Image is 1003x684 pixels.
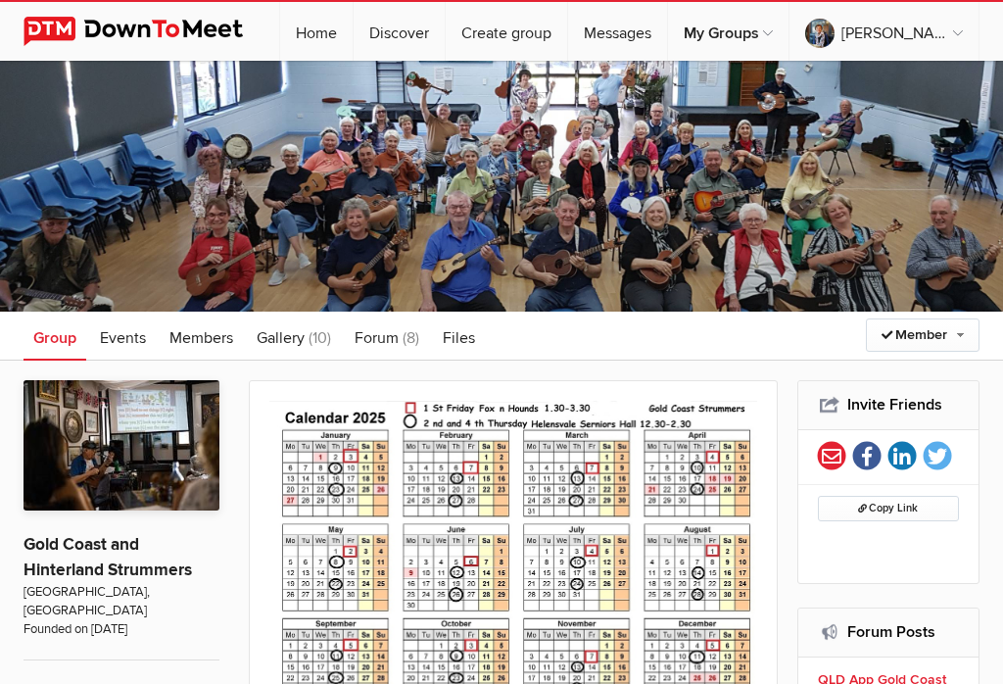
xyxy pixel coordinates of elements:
a: Member [866,318,979,352]
a: Group [24,312,86,361]
a: Discover [354,2,445,61]
h2: Invite Friends [818,381,960,428]
span: Members [169,328,233,348]
span: Forum [355,328,399,348]
img: Gold Coast and Hinterland Strummers [24,380,219,511]
a: My Groups [668,2,788,61]
span: Founded on [DATE] [24,620,219,639]
span: (10) [309,328,331,348]
span: (8) [403,328,419,348]
a: Events [90,312,156,361]
span: Group [33,328,76,348]
button: Copy Link [818,496,960,521]
span: Gallery [257,328,305,348]
span: Copy Link [858,502,918,514]
a: Forum (8) [345,312,429,361]
span: [GEOGRAPHIC_DATA], [GEOGRAPHIC_DATA] [24,583,219,621]
span: Events [100,328,146,348]
a: Messages [568,2,667,61]
a: Gallery (10) [247,312,341,361]
a: Files [433,312,485,361]
img: DownToMeet [24,17,273,46]
span: Files [443,328,475,348]
a: [PERSON_NAME] [789,2,979,61]
a: Create group [446,2,567,61]
a: Home [280,2,353,61]
a: Members [160,312,243,361]
a: Forum Posts [847,622,935,642]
